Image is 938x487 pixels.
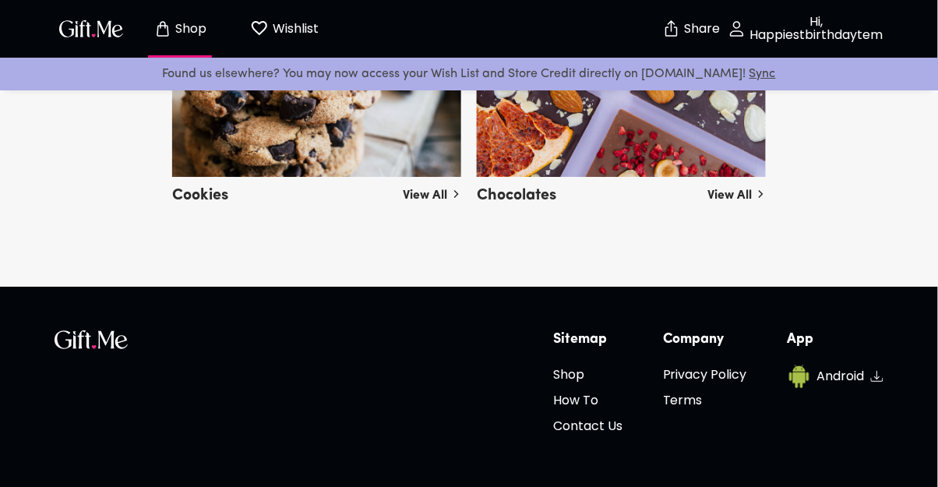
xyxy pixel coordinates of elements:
h6: App [788,330,883,349]
img: GiftMe Logo [55,330,128,349]
button: GiftMe Logo [55,19,128,38]
a: Cookies [172,165,461,203]
h6: Privacy Policy [663,365,747,384]
h5: Cookies [172,180,228,206]
h6: Sitemap [553,330,622,349]
img: secure [662,19,681,38]
button: Store page [137,4,223,54]
p: Share [681,23,721,36]
button: Hi, Happiestbirthdaytem [728,4,883,54]
p: Found us elsewhere? You may now access your Wish List and Store Credit directly on [DOMAIN_NAME]! [12,64,926,84]
h5: Chocolates [477,180,556,206]
a: AndroidAndroid [788,365,883,388]
p: Wishlist [269,19,319,39]
h6: Shop [553,365,622,384]
img: GiftMe Logo [56,17,126,40]
p: Hi, Happiestbirthdaytem [746,16,883,42]
h6: Terms [663,390,747,410]
h6: Android [817,366,865,386]
a: Chocolates [477,165,766,203]
button: Share [664,2,718,56]
a: Sync [749,68,776,80]
h6: How To [553,390,622,410]
a: View All [403,180,461,205]
button: Wishlist page [242,4,327,54]
p: Shop [172,23,207,36]
h6: Company [663,330,747,349]
img: Android [788,365,811,388]
a: View All [707,180,766,205]
h6: Contact Us [553,416,622,436]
